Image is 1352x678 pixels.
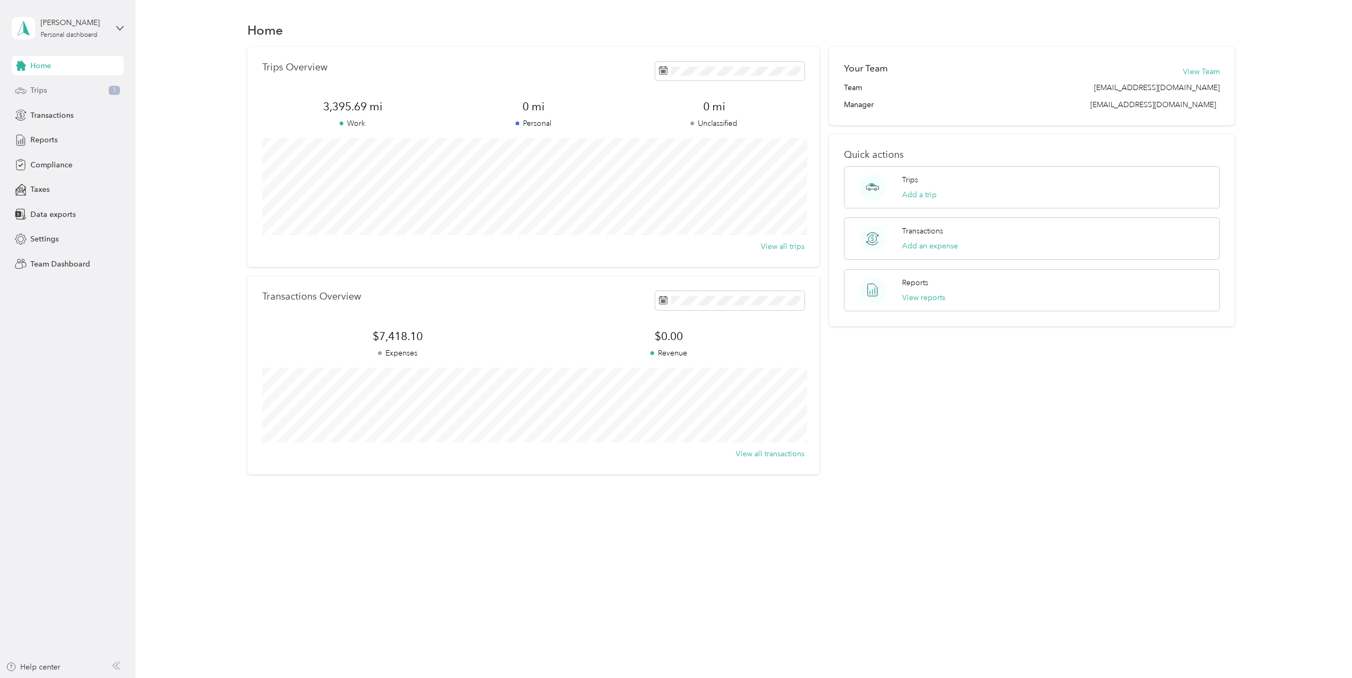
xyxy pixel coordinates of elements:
button: Add an expense [902,240,958,252]
iframe: Everlance-gr Chat Button Frame [1292,618,1352,678]
p: Trips Overview [262,62,327,73]
h1: Home [247,25,283,36]
span: Compliance [30,159,73,171]
p: Expenses [262,348,534,359]
span: $7,418.10 [262,329,534,344]
span: Taxes [30,184,50,195]
span: Team Dashboard [30,259,90,270]
span: $0.00 [533,329,804,344]
span: Data exports [30,209,76,220]
span: Settings [30,233,59,245]
span: Home [30,60,51,71]
div: Personal dashboard [41,32,98,38]
p: Transactions [902,225,943,237]
span: [EMAIL_ADDRESS][DOMAIN_NAME] [1094,82,1220,93]
p: Quick actions [844,149,1220,160]
span: Team [844,82,862,93]
span: Manager [844,99,874,110]
button: View all transactions [736,448,804,459]
span: 0 mi [443,99,624,114]
p: Revenue [533,348,804,359]
button: View reports [902,292,945,303]
p: Transactions Overview [262,291,361,302]
p: Work [262,118,443,129]
button: View all trips [761,241,804,252]
span: [EMAIL_ADDRESS][DOMAIN_NAME] [1090,100,1216,109]
p: Trips [902,174,918,185]
h2: Your Team [844,62,888,75]
div: [PERSON_NAME] [41,17,107,28]
button: Add a trip [902,189,937,200]
p: Personal [443,118,624,129]
span: 1 [109,86,120,95]
p: Unclassified [624,118,804,129]
button: Help center [6,661,60,673]
span: 3,395.69 mi [262,99,443,114]
span: Trips [30,85,47,96]
span: Reports [30,134,58,146]
span: 0 mi [624,99,804,114]
button: View Team [1183,66,1220,77]
span: Transactions [30,110,74,121]
p: Reports [902,277,928,288]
